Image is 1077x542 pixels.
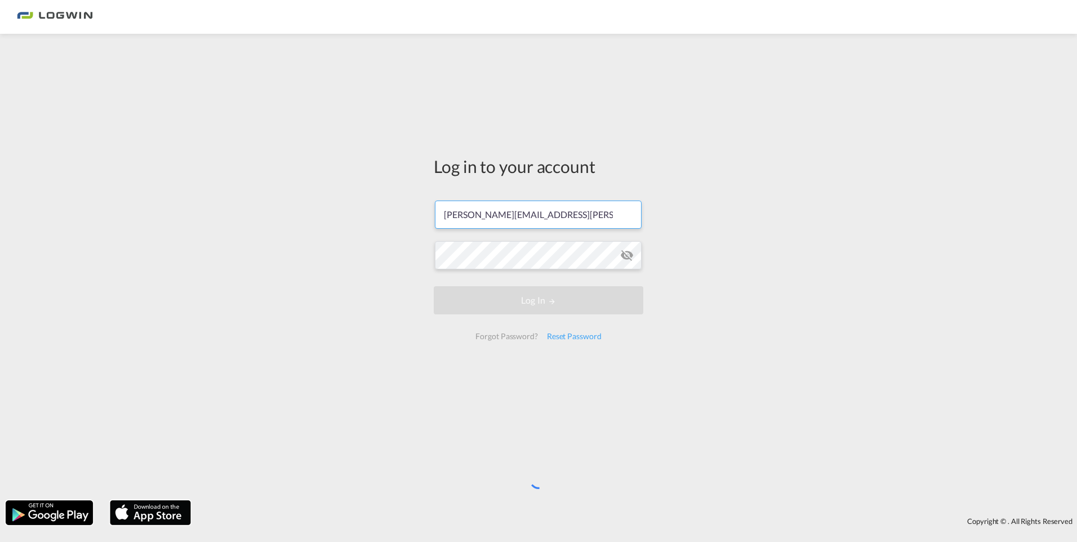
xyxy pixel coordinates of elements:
[17,5,93,30] img: bc73a0e0d8c111efacd525e4c8ad7d32.png
[197,512,1077,531] div: Copyright © . All Rights Reserved
[5,499,94,526] img: google.png
[542,326,606,346] div: Reset Password
[620,248,634,262] md-icon: icon-eye-off
[434,154,643,178] div: Log in to your account
[435,201,642,229] input: Enter email/phone number
[109,499,192,526] img: apple.png
[471,326,542,346] div: Forgot Password?
[434,286,643,314] button: LOGIN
